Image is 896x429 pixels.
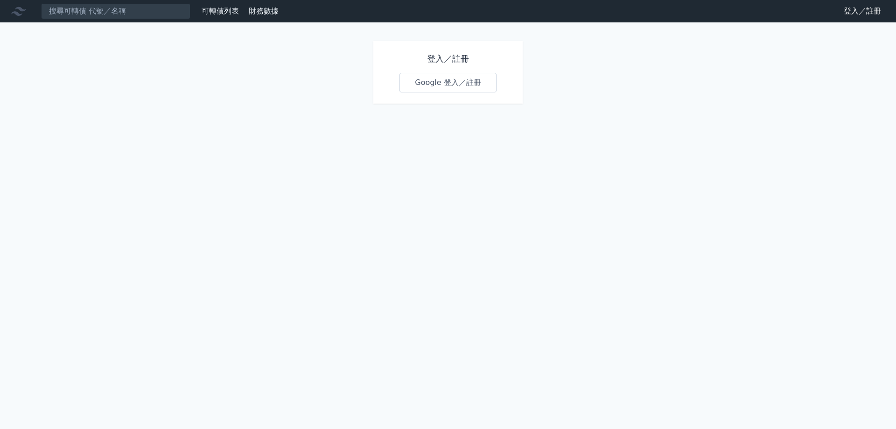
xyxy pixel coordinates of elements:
[249,7,279,15] a: 財務數據
[41,3,190,19] input: 搜尋可轉債 代號／名稱
[399,73,497,92] a: Google 登入／註冊
[836,4,889,19] a: 登入／註冊
[202,7,239,15] a: 可轉債列表
[399,52,497,65] h1: 登入／註冊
